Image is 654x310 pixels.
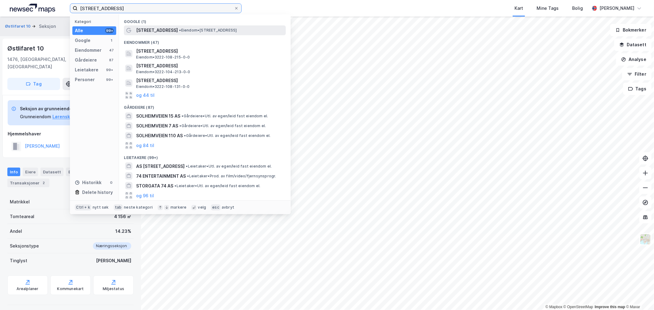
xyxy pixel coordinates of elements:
div: Kontrollprogram for chat [623,281,654,310]
div: esc [211,204,220,210]
a: Improve this map [595,305,625,309]
div: neste kategori [124,205,153,210]
div: Tinglyst [10,257,27,264]
div: [PERSON_NAME] [599,5,634,12]
div: Historikk [75,179,101,186]
div: Hjemmelshaver [8,130,133,138]
div: 1476, [GEOGRAPHIC_DATA], [GEOGRAPHIC_DATA] [7,56,92,70]
span: • [182,114,183,118]
div: Eiendommer [75,47,101,54]
div: Andel [10,228,22,235]
span: [STREET_ADDRESS] [136,47,283,55]
div: Leietakere [75,66,98,74]
div: Google [75,37,90,44]
a: OpenStreetMap [564,305,593,309]
div: Seksjonstype [10,242,39,250]
div: Tomteareal [10,213,34,220]
div: Eiendommer (47) [119,35,291,46]
button: Analyse [616,53,652,66]
span: [STREET_ADDRESS] [136,62,283,70]
div: tab [114,204,123,210]
div: 1 [109,38,114,43]
div: Transaksjoner [7,179,49,187]
div: Kommunekart [57,286,84,291]
div: Leietakere (99+) [119,150,291,161]
button: Tags [623,83,652,95]
span: Eiendom • 3222-108-215-0-0 [136,55,190,60]
div: Bolig [572,5,583,12]
span: [STREET_ADDRESS] [136,77,283,84]
button: Bokmerker [610,24,652,36]
span: STORGATA 74 AS [136,182,173,190]
button: og 44 til [136,92,155,99]
div: 99+ [105,77,114,82]
div: 47 [109,48,114,53]
div: Mine Tags [537,5,559,12]
div: Kart [514,5,523,12]
span: • [179,123,181,128]
img: Z [640,233,651,245]
div: [PERSON_NAME] [96,257,131,264]
div: 99+ [105,28,114,33]
div: Delete history [82,189,113,196]
button: og 84 til [136,142,154,149]
button: Lørenskog, 100/441 [52,113,96,120]
span: Gårdeiere • Utl. av egen/leid fast eiendom el. [182,114,268,119]
span: Eiendom • [STREET_ADDRESS] [179,28,237,33]
div: Ctrl + k [75,204,91,210]
div: Datasett [40,168,63,176]
span: SOLHEIMVEIEN 15 AS [136,112,180,120]
div: Gårdeiere [75,56,97,64]
div: 14.23% [115,228,131,235]
div: Google (1) [119,14,291,25]
div: Grunneiendom [20,113,51,120]
div: velg [198,205,206,210]
span: [STREET_ADDRESS] [136,27,178,34]
div: avbryt [222,205,234,210]
div: 4 156 ㎡ [114,213,131,220]
span: • [179,28,181,32]
span: Leietaker • Utl. av egen/leid fast eiendom el. [186,164,272,169]
span: SOLHEIMVEIEN 110 AS [136,132,183,139]
button: Østlifaret 10 [5,23,32,29]
div: 99+ [105,67,114,72]
button: Tag [7,78,60,90]
div: Miljøstatus [103,286,124,291]
span: • [184,133,186,138]
div: Østlifaret 10 [7,43,45,53]
div: Arealplaner [17,286,38,291]
div: Eiere [23,168,38,176]
input: Søk på adresse, matrikkel, gårdeiere, leietakere eller personer [78,4,234,13]
iframe: Chat Widget [623,281,654,310]
span: AS [STREET_ADDRESS] [136,163,185,170]
span: Gårdeiere • Utl. av egen/leid fast eiendom el. [184,133,270,138]
div: Seksjon [39,23,56,30]
div: Matrikkel [10,198,30,206]
div: Kategori [75,19,116,24]
span: Eiendom • 3222-104-213-0-0 [136,70,190,74]
span: • [186,164,188,168]
div: Info [7,168,20,176]
div: Alle [75,27,83,34]
a: Mapbox [545,305,562,309]
span: SOLHEIMVEIEN 7 AS [136,122,178,130]
div: 87 [109,58,114,62]
div: markere [170,205,186,210]
button: og 96 til [136,192,154,199]
button: Datasett [614,39,652,51]
span: • [187,174,189,178]
span: Gårdeiere • Utl. av egen/leid fast eiendom el. [179,123,266,128]
img: logo.a4113a55bc3d86da70a041830d287a7e.svg [10,4,55,13]
span: 74 ENTERTAINMENT AS [136,172,186,180]
div: Personer [75,76,95,83]
div: 2 [41,180,47,186]
div: 0 [109,180,114,185]
span: Leietaker • Utl. av egen/leid fast eiendom el. [174,183,260,188]
span: • [174,183,176,188]
div: nytt søk [93,205,109,210]
div: Gårdeiere (87) [119,100,291,111]
div: Seksjon av grunneiendom [20,105,96,112]
span: Leietaker • Prod. av film/video/fjernsynsprogr. [187,174,276,179]
span: Eiendom • 3222-108-131-0-0 [136,84,189,89]
div: Bygg [66,168,89,176]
